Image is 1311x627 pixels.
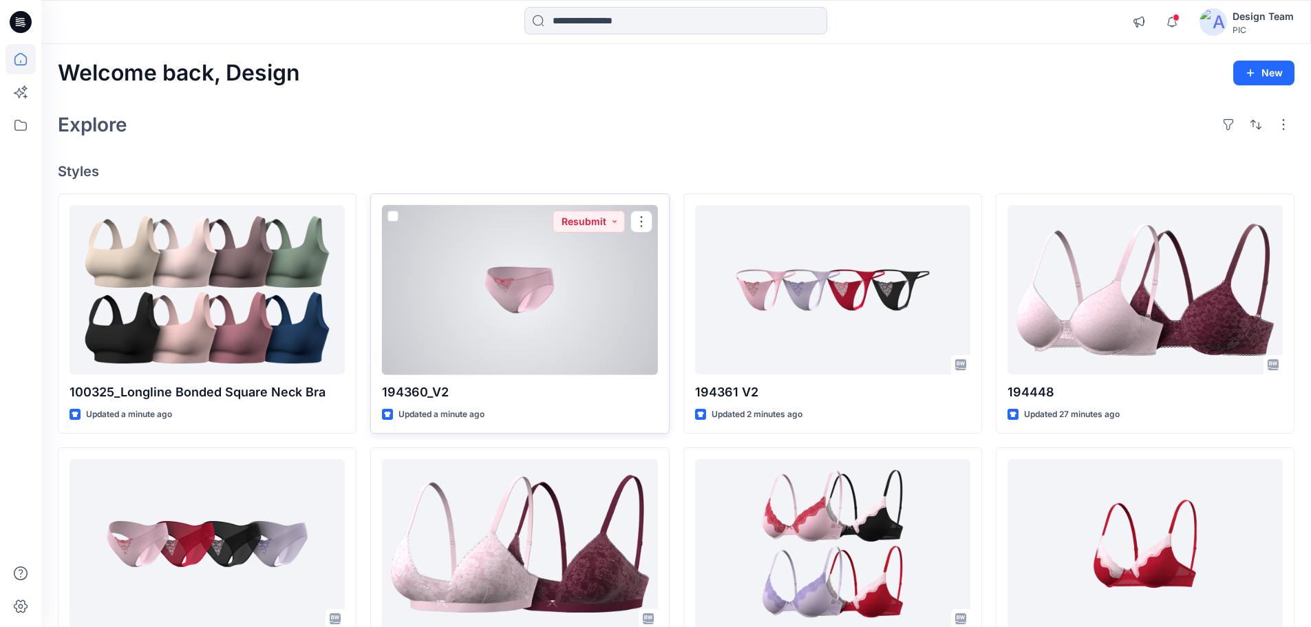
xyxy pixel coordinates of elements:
p: 194448 [1008,383,1283,402]
p: 194361 V2 [695,383,970,402]
a: 194361 V2 [695,205,970,375]
p: Updated a minute ago [86,407,172,422]
h2: Welcome back, Design [58,61,300,86]
p: Updated 27 minutes ago [1024,407,1120,422]
a: 194360_V2 [382,205,657,375]
img: avatar [1200,8,1227,36]
a: 100325_Longline Bonded Square Neck Bra [70,205,345,375]
p: 194360_V2 [382,383,657,402]
div: Design Team [1233,8,1294,25]
a: 194448 [1008,205,1283,375]
h2: Explore [58,114,127,136]
p: Updated 2 minutes ago [712,407,802,422]
p: 100325_Longline Bonded Square Neck Bra [70,383,345,402]
div: PIC [1233,25,1294,35]
p: Updated a minute ago [398,407,484,422]
h4: Styles [58,163,1294,180]
button: New [1233,61,1294,85]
